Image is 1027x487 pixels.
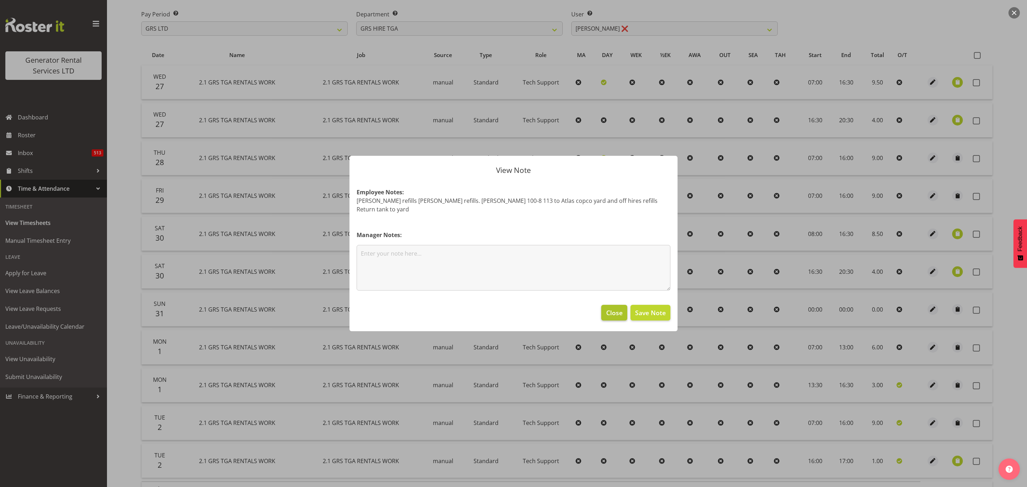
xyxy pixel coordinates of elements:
h4: Manager Notes: [357,231,670,239]
p: View Note [357,166,670,174]
button: Save Note [630,305,670,321]
span: Save Note [635,308,666,317]
span: Close [606,308,623,317]
img: help-xxl-2.png [1006,466,1013,473]
p: [PERSON_NAME] refills [PERSON_NAME] refills. [PERSON_NAME] 100-8 113 to Atlas copco yard and off ... [357,196,670,214]
button: Feedback - Show survey [1013,219,1027,268]
span: Feedback [1017,226,1023,251]
h4: Employee Notes: [357,188,670,196]
button: Close [601,305,627,321]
